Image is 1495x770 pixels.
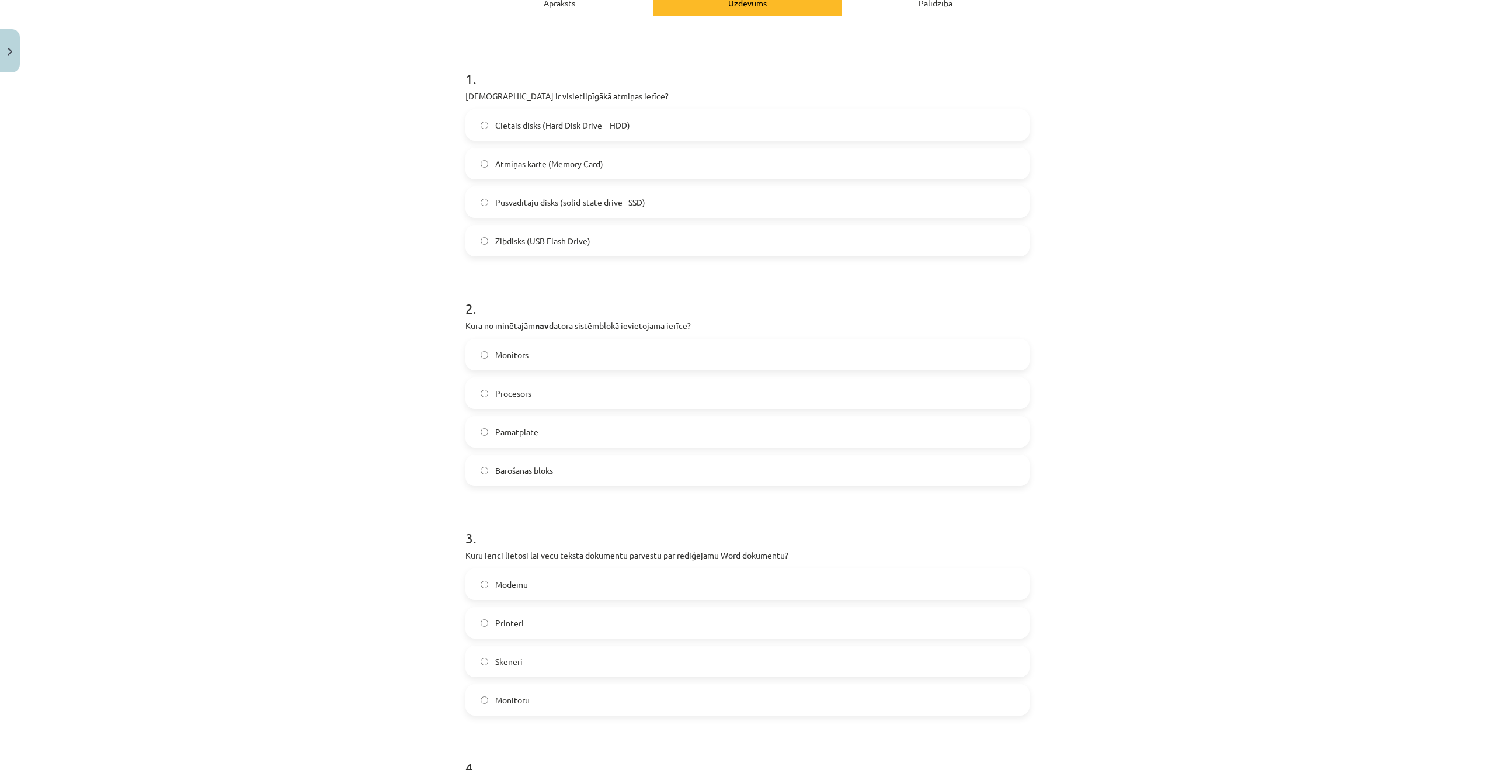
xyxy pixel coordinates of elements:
[495,426,538,438] span: Pamatplate
[495,119,630,131] span: Cietais disks (Hard Disk Drive – HDD)
[465,509,1030,546] h1: 3 .
[481,390,488,397] input: Procesors
[465,280,1030,316] h1: 2 .
[481,619,488,627] input: Printeri
[8,48,12,56] img: icon-close-lesson-0947bae3869378f0d4975bcd49f059093ad1ed9edebbc8119c70593378902aed.svg
[495,578,528,591] span: Modēmu
[481,237,488,245] input: Zibdisks (USB Flash Drive)
[481,160,488,168] input: Atmiņas karte (Memory Card)
[465,50,1030,86] h1: 1 .
[495,349,529,361] span: Monitors
[481,696,488,704] input: Monitoru
[481,351,488,359] input: Monitors
[465,320,1030,332] p: Kura no minētajām datora sistēmblokā ievietojama ierīce?
[481,658,488,665] input: Skeneri
[495,158,603,170] span: Atmiņas karte (Memory Card)
[495,655,523,668] span: Skeneri
[495,464,553,477] span: Barošanas bloks
[481,199,488,206] input: Pusvadītāju disks (solid-state drive - SSD)
[495,617,524,629] span: Printeri
[481,581,488,588] input: Modēmu
[495,694,530,706] span: Monitoru
[495,196,645,209] span: Pusvadītāju disks (solid-state drive - SSD)
[495,235,590,247] span: Zibdisks (USB Flash Drive)
[481,467,488,474] input: Barošanas bloks
[465,549,1030,561] p: Kuru ierīci lietosi lai vecu teksta dokumentu pārvēstu par rediģējamu Word dokumentu?
[465,90,1030,102] p: [DEMOGRAPHIC_DATA] ir visietilpīgākā atmiņas ierīce?
[535,320,549,331] strong: nav
[481,428,488,436] input: Pamatplate
[495,387,531,400] span: Procesors
[481,122,488,129] input: Cietais disks (Hard Disk Drive – HDD)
